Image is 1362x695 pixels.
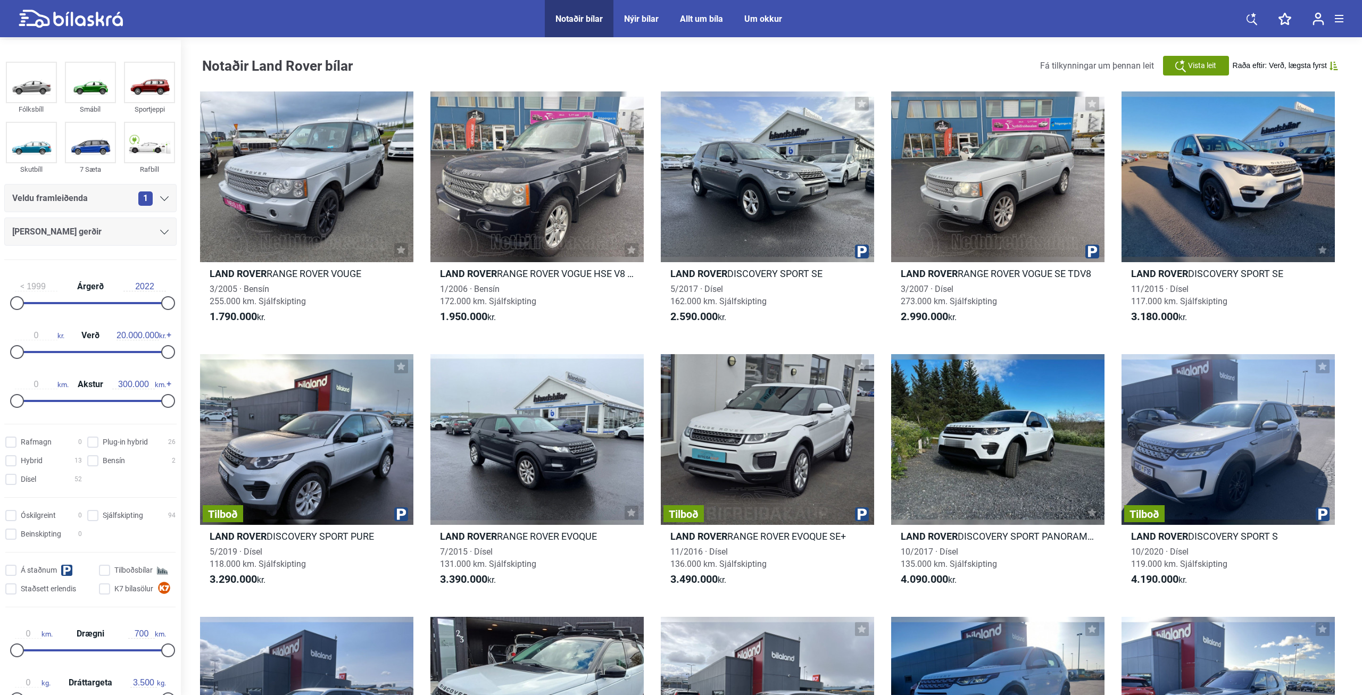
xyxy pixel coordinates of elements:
[1131,311,1187,323] span: kr.
[15,678,51,688] span: kg.
[210,268,267,279] b: Land Rover
[440,284,536,306] span: 1/2006 · Bensín 172.000 km. Sjálfskipting
[210,310,257,323] b: 1.790.000
[1188,60,1216,71] span: Vista leit
[891,91,1104,333] a: Land RoverRANGE ROVER VOGUE SE TDV83/2007 · Dísel273.000 km. Sjálfskipting2.990.000kr.
[74,455,82,466] span: 13
[661,354,874,596] a: TilboðLand RoverRANGE ROVER EVOQUE SE+11/2016 · Dísel136.000 km. Sjálfskipting3.490.000kr.
[200,530,413,542] h2: DISCOVERY SPORT PURE
[855,245,869,258] img: parking.png
[555,14,603,24] a: Notaðir bílar
[1131,531,1188,542] b: Land Rover
[901,547,997,569] span: 10/2017 · Dísel 135.000 km. Sjálfskipting
[21,455,43,466] span: Hybrid
[74,630,107,638] span: Drægni
[1131,547,1227,569] span: 10/2020 · Dísel 119.000 km. Sjálfskipting
[430,91,644,333] a: Land RoverRANGE ROVER VOGUE HSE V8 SUPERCHARGED1/2006 · Bensín172.000 km. Sjálfskipting1.950.000kr.
[200,354,413,596] a: TilboðLand RoverDISCOVERY SPORT PURE5/2019 · Dísel118.000 km. Sjálfskipting3.290.000kr.
[1131,573,1178,585] b: 4.190.000
[670,311,726,323] span: kr.
[901,268,958,279] b: Land Rover
[1233,61,1338,70] button: Raða eftir: Verð, lægsta fyrst
[15,629,53,639] span: km.
[114,583,153,594] span: K7 bílasölur
[65,103,116,115] div: Smábíl
[21,437,52,448] span: Rafmagn
[1316,507,1330,521] img: parking.png
[103,437,148,448] span: Plug-in hybrid
[891,530,1104,542] h2: DISCOVERY SPORT PANORAMIC
[74,282,106,291] span: Árgerð
[440,531,497,542] b: Land Rover
[168,510,176,521] span: 94
[103,455,125,466] span: Bensín
[670,573,726,586] span: kr.
[855,507,869,521] img: parking.png
[394,507,408,521] img: parking.png
[21,510,56,521] span: Óskilgreint
[124,163,175,175] div: Rafbíll
[12,224,102,239] span: [PERSON_NAME] gerðir
[670,531,727,542] b: Land Rover
[430,530,644,542] h2: RANGE ROVER EVOQUE
[901,310,948,323] b: 2.990.000
[210,573,265,586] span: kr.
[12,191,88,206] span: Veldu framleiðenda
[200,267,413,280] h2: RANGE ROVER VOUGE
[202,59,366,73] h1: Notaðir Land Rover bílar
[891,267,1104,280] h2: RANGE ROVER VOGUE SE TDV8
[661,530,874,542] h2: RANGE ROVER EVOQUE SE+
[1122,354,1335,596] a: TilboðLand RoverDISCOVERY SPORT S10/2020 · Dísel119.000 km. Sjálfskipting4.190.000kr.
[670,573,718,585] b: 3.490.000
[744,14,782,24] a: Um okkur
[208,509,238,520] span: Tilboð
[21,474,36,485] span: Dísel
[440,311,496,323] span: kr.
[430,267,644,280] h2: RANGE ROVER VOGUE HSE V8 SUPERCHARGED
[670,284,767,306] span: 5/2017 · Dísel 162.000 km. Sjálfskipting
[901,573,948,585] b: 4.090.000
[114,565,153,576] span: Tilboðsbílar
[440,573,496,586] span: kr.
[669,509,699,520] span: Tilboð
[891,354,1104,596] a: Land RoverDISCOVERY SPORT PANORAMIC10/2017 · Dísel135.000 km. Sjálfskipting4.090.000kr.
[112,380,166,389] span: km.
[1085,245,1099,258] img: parking.png
[1122,91,1335,333] a: Land RoverDISCOVERY SPORT SE11/2015 · Dísel117.000 km. Sjálfskipting3.180.000kr.
[79,331,102,340] span: Verð
[66,679,115,687] span: Dráttargeta
[75,380,106,389] span: Akstur
[6,163,57,175] div: Skutbíll
[670,547,767,569] span: 11/2016 · Dísel 136.000 km. Sjálfskipting
[1131,268,1188,279] b: Land Rover
[78,437,82,448] span: 0
[1122,530,1335,542] h2: DISCOVERY SPORT S
[1131,573,1187,586] span: kr.
[168,437,176,448] span: 26
[74,474,82,485] span: 52
[117,331,166,340] span: kr.
[78,510,82,521] span: 0
[670,268,727,279] b: Land Rover
[1122,267,1335,280] h2: DISCOVERY SPORT SE
[1131,310,1178,323] b: 3.180.000
[124,103,175,115] div: Sportjeppi
[15,380,69,389] span: km.
[661,267,874,280] h2: DISCOVERY SPORT SE
[210,531,267,542] b: Land Rover
[6,103,57,115] div: Fólksbíll
[901,573,957,586] span: kr.
[103,510,143,521] span: Sjálfskipting
[624,14,659,24] a: Nýir bílar
[1233,61,1327,70] span: Raða eftir: Verð, lægsta fyrst
[1131,284,1227,306] span: 11/2015 · Dísel 117.000 km. Sjálfskipting
[901,311,957,323] span: kr.
[430,354,644,596] a: Land RoverRANGE ROVER EVOQUE7/2015 · Dísel131.000 km. Sjálfskipting3.390.000kr.
[1313,12,1324,26] img: user-login.svg
[210,284,306,306] span: 3/2005 · Bensín 255.000 km. Sjálfskipting
[680,14,723,24] div: Allt um bíla
[670,310,718,323] b: 2.590.000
